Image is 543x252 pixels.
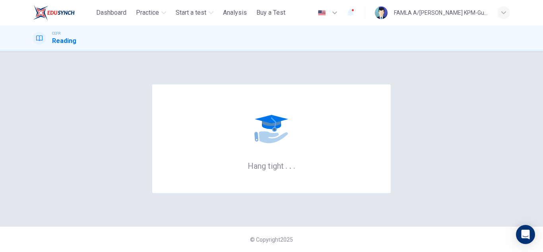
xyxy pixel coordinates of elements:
span: Analysis [223,8,247,18]
span: Dashboard [96,8,126,18]
button: Buy a Test [253,6,289,20]
div: Open Intercom Messenger [516,225,535,244]
h1: Reading [52,36,76,46]
h6: . [289,158,292,172]
button: Analysis [220,6,250,20]
a: ELTC logo [33,5,93,21]
span: © Copyright 2025 [250,236,293,243]
h6: Hang tight [248,160,296,171]
button: Dashboard [93,6,130,20]
div: FAMLA A/[PERSON_NAME] KPM-Guru [394,8,488,18]
button: Practice [133,6,169,20]
span: Start a test [176,8,206,18]
span: CEFR [52,31,60,36]
span: Buy a Test [256,8,285,18]
img: ELTC logo [33,5,75,21]
h6: . [293,158,296,172]
span: Practice [136,8,159,18]
img: Profile picture [375,6,388,19]
button: Start a test [173,6,217,20]
h6: . [285,158,288,172]
img: en [317,10,327,16]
